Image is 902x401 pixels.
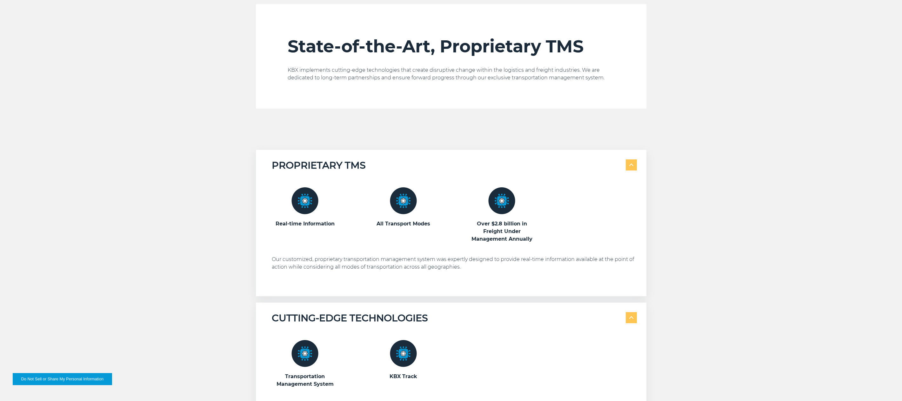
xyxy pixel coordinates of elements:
[272,256,637,271] p: Our customized, proprietary transportation management system was expertly designed to provide rea...
[370,220,437,228] h3: All Transport Modes
[13,373,112,385] button: Do Not Sell or Share My Personal Information
[629,317,633,319] img: arrow
[272,220,338,228] h3: Real-time Information
[370,373,437,380] h3: KBX Track
[272,373,338,388] h3: Transportation Management System
[272,312,428,324] h5: CUTTING-EDGE TECHNOLOGIES
[288,36,615,57] h2: State-of-the-Art, Proprietary TMS
[272,159,366,171] h5: PROPRIETARY TMS
[629,164,633,166] img: arrow
[469,220,535,243] h3: Over $2.8 billion in Freight Under Management Annually
[288,66,615,82] p: KBX implements cutting-edge technologies that create disruptive change within the logistics and f...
